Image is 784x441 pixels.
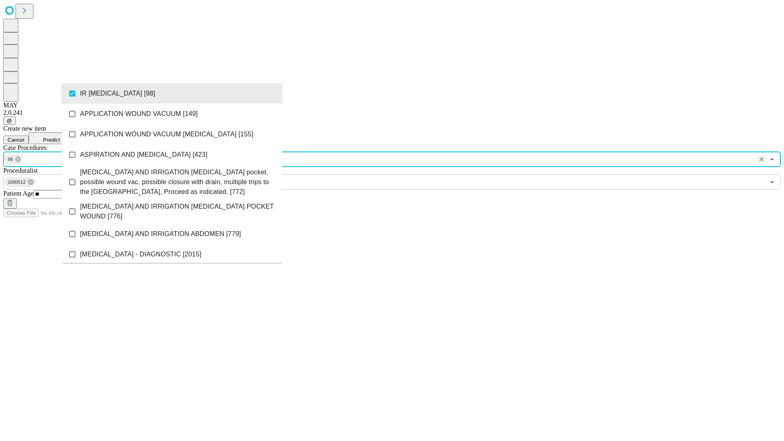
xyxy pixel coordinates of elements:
[3,116,16,125] button: @
[43,137,60,143] span: Predict
[7,137,24,143] span: Cancel
[3,190,33,197] span: Patient Age
[4,178,29,187] span: 1000512
[80,89,155,98] span: IR [MEDICAL_DATA] [98]
[3,102,781,109] div: MAY
[4,155,16,164] span: 98
[3,144,47,151] span: Scheduled Procedure
[80,229,241,239] span: [MEDICAL_DATA] AND IRRIGATION ABDOMEN [779]
[29,132,66,144] button: Predict
[4,177,36,187] div: 1000512
[4,154,23,164] div: 98
[80,249,201,259] span: [MEDICAL_DATA] - DIAGNOSTIC [2015]
[7,118,12,124] span: @
[756,154,767,165] button: Clear
[3,167,38,174] span: Proceduralist
[80,167,276,197] span: [MEDICAL_DATA] AND IRRIGATION [MEDICAL_DATA] pocket, possible wound vac, possible closure with dr...
[3,109,781,116] div: 2.0.241
[80,129,253,139] span: APPLICATION WOUND VACUUM [MEDICAL_DATA] [155]
[766,176,778,188] button: Open
[3,125,46,132] span: Create new item
[3,136,29,144] button: Cancel
[766,154,778,165] button: Close
[80,150,207,160] span: ASPIRATION AND [MEDICAL_DATA] [423]
[80,202,276,221] span: [MEDICAL_DATA] AND IRRIGATION [MEDICAL_DATA] POCKET WOUND [776]
[80,109,198,119] span: APPLICATION WOUND VACUUM [149]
